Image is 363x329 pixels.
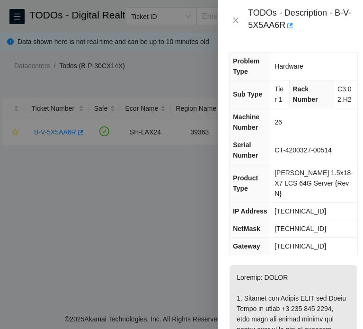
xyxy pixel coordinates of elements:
[274,62,303,70] span: Hardware
[233,174,258,192] span: Product Type
[274,207,326,215] span: [TECHNICAL_ID]
[274,225,326,232] span: [TECHNICAL_ID]
[274,118,282,126] span: 26
[233,207,267,215] span: IP Address
[233,90,262,98] span: Sub Type
[229,16,242,25] button: Close
[232,17,239,24] span: close
[233,242,260,250] span: Gateway
[233,141,258,159] span: Serial Number
[248,8,352,33] div: TODOs - Description - B-V-5X5AA6R
[233,57,259,75] span: Problem Type
[337,85,352,103] span: C3.02.H2
[274,85,283,103] span: Tier 1
[293,85,318,103] span: Rack Number
[233,225,260,232] span: NetMask
[274,242,326,250] span: [TECHNICAL_ID]
[274,169,353,197] span: [PERSON_NAME] 1.5x18-X7 LCS 64G Server {Rev N}
[274,146,332,154] span: CT-4200327-00514
[233,113,259,131] span: Machine Number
